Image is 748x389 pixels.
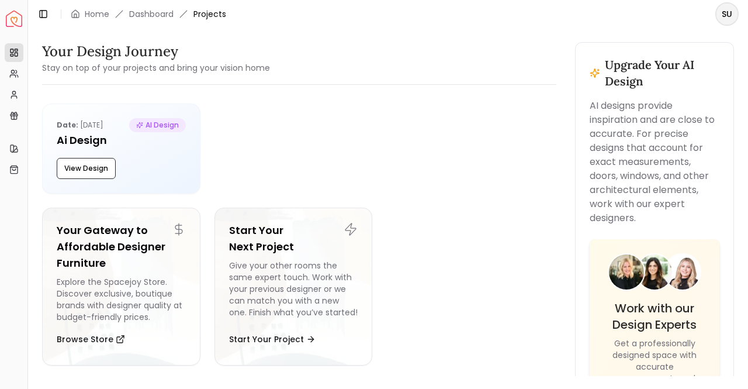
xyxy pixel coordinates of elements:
b: Date: [57,120,78,130]
button: Start Your Project [229,328,316,351]
div: Give your other rooms the same expert touch. Work with your previous designer or we can match you... [229,260,358,323]
nav: breadcrumb [71,8,226,20]
h3: Your Design Journey [42,42,270,61]
a: Dashboard [129,8,174,20]
button: View Design [57,158,116,179]
h5: Start Your Next Project [229,222,358,255]
p: AI designs provide inspiration and are close to accurate. For precise designs that account for ex... [590,99,719,225]
p: [DATE] [57,118,103,132]
span: Projects [193,8,226,20]
small: Stay on top of your projects and bring your vision home [42,62,270,74]
span: SU [716,4,737,25]
span: AI Design [129,118,186,132]
img: Spacejoy Logo [6,11,22,27]
a: Start Your Next ProjectGive your other rooms the same expert touch. Work with your previous desig... [214,208,373,366]
div: Explore the Spacejoy Store. Discover exclusive, boutique brands with designer quality at budget-f... [57,276,186,323]
a: Home [85,8,109,20]
a: Your Gateway to Affordable Designer FurnitureExplore the Spacejoy Store. Discover exclusive, bout... [42,208,200,366]
a: Spacejoy [6,11,22,27]
h5: Ai Design [57,132,186,149]
h4: Work with our Design Experts [604,300,705,333]
button: Browse Store [57,328,125,351]
h3: Upgrade Your AI Design [605,57,719,89]
img: Designer 1 [609,254,644,307]
button: SU [715,2,739,26]
img: Designer 3 [665,254,700,294]
img: Designer 2 [637,254,672,305]
h5: Your Gateway to Affordable Designer Furniture [57,222,186,271]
